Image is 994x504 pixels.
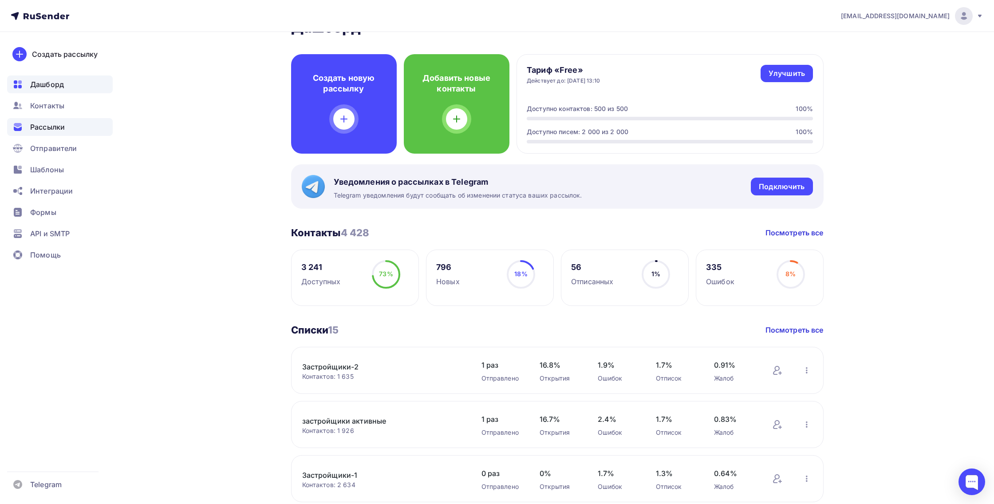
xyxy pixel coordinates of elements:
[30,228,70,239] span: API и SMTP
[651,270,660,278] span: 1%
[656,414,696,425] span: 1.7%
[30,100,64,111] span: Контакты
[785,270,796,278] span: 8%
[30,164,64,175] span: Шаблоны
[656,482,696,491] div: Отписок
[481,468,522,479] span: 0 раз
[656,468,696,479] span: 1.3%
[30,479,62,490] span: Telegram
[527,77,600,84] div: Действует до: [DATE] 13:10
[540,414,580,425] span: 16.7%
[291,324,339,336] h3: Списки
[481,428,522,437] div: Отправлено
[30,186,73,196] span: Интеграции
[481,482,522,491] div: Отправлено
[7,97,113,115] a: Контакты
[302,480,464,489] div: Контактов: 2 634
[540,482,580,491] div: Открытия
[302,361,453,372] a: Застройщики-2
[302,470,453,480] a: Застройщики-1
[334,177,582,187] span: Уведомления о рассылках в Telegram
[656,428,696,437] div: Отписок
[7,75,113,93] a: Дашборд
[598,482,638,491] div: Ошибок
[598,468,638,479] span: 1.7%
[598,360,638,370] span: 1.9%
[598,428,638,437] div: Ошибок
[765,227,824,238] a: Посмотреть все
[527,65,600,75] h4: Тариф «Free»
[571,262,613,273] div: 56
[302,426,464,435] div: Контактов: 1 926
[7,161,113,179] a: Шаблоны
[769,68,805,79] div: Улучшить
[418,73,495,94] h4: Добавить новые контакты
[765,325,824,335] a: Посмотреть все
[706,262,734,273] div: 335
[527,127,628,136] div: Доступно писем: 2 000 из 2 000
[796,104,813,113] div: 100%
[379,270,393,278] span: 73%
[436,262,460,273] div: 796
[841,12,950,20] span: [EMAIL_ADDRESS][DOMAIN_NAME]
[571,276,613,287] div: Отписанных
[436,276,460,287] div: Новых
[759,182,805,192] div: Подключить
[481,414,522,425] span: 1 раз
[7,139,113,157] a: Отправители
[714,374,754,383] div: Жалоб
[714,428,754,437] div: Жалоб
[841,7,983,25] a: [EMAIL_ADDRESS][DOMAIN_NAME]
[527,104,628,113] div: Доступно контактов: 500 из 500
[540,360,580,370] span: 16.8%
[714,360,754,370] span: 0.91%
[481,374,522,383] div: Отправлено
[714,468,754,479] span: 0.64%
[328,324,339,336] span: 15
[334,191,582,200] span: Telegram уведомления будут сообщать об изменении статуса ваших рассылок.
[481,360,522,370] span: 1 раз
[7,203,113,221] a: Формы
[656,360,696,370] span: 1.7%
[302,372,464,381] div: Контактов: 1 635
[656,374,696,383] div: Отписок
[30,122,65,132] span: Рассылки
[540,468,580,479] span: 0%
[30,207,56,218] span: Формы
[706,276,734,287] div: Ошибок
[301,276,340,287] div: Доступных
[341,227,370,238] span: 4 428
[32,49,98,60] div: Создать рассылку
[598,414,638,425] span: 2.4%
[761,65,813,82] a: Улучшить
[7,118,113,136] a: Рассылки
[30,250,61,260] span: Помощь
[796,127,813,136] div: 100%
[714,414,754,425] span: 0.83%
[30,143,77,154] span: Отправители
[714,482,754,491] div: Жалоб
[291,226,370,239] h3: Контакты
[305,73,383,94] h4: Создать новую рассылку
[514,270,527,278] span: 18%
[302,416,453,426] a: застройщики активные
[540,428,580,437] div: Открытия
[301,262,340,273] div: 3 241
[598,374,638,383] div: Ошибок
[30,79,64,90] span: Дашборд
[540,374,580,383] div: Открытия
